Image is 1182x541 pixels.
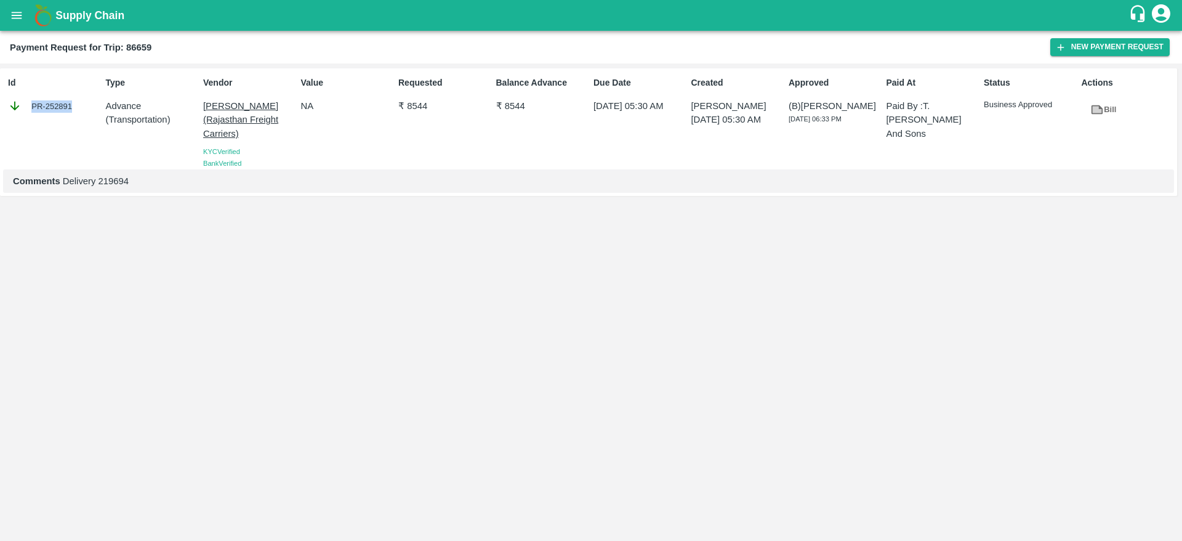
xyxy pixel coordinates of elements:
p: Paid By : T.[PERSON_NAME] And Sons [886,99,979,140]
b: Supply Chain [55,9,124,22]
p: Advance [106,99,198,113]
p: Approved [789,76,881,89]
span: Bank Verified [203,160,241,167]
p: Id [8,76,100,89]
img: logo [31,3,55,28]
a: Bill [1082,99,1125,121]
button: open drawer [2,1,31,30]
p: [DATE] 05:30 AM [593,99,686,113]
p: Paid At [886,76,979,89]
span: KYC Verified [203,148,240,155]
p: Created [691,76,784,89]
p: Delivery 219694 [13,174,1164,188]
p: Value [301,76,393,89]
a: Supply Chain [55,7,1128,24]
p: Type [106,76,198,89]
button: New Payment Request [1050,38,1170,56]
p: [PERSON_NAME] [691,99,784,113]
div: account of current user [1150,2,1172,28]
span: [DATE] 06:33 PM [789,115,842,123]
p: Requested [398,76,491,89]
p: ₹ 8544 [496,99,589,113]
p: Actions [1082,76,1174,89]
p: ₹ 8544 [398,99,491,113]
p: Status [984,76,1076,89]
p: NA [301,99,393,113]
p: Vendor [203,76,295,89]
p: [PERSON_NAME] (Rajasthan Freight Carriers) [203,99,295,140]
p: ( Transportation ) [106,113,198,126]
p: Business Approved [984,99,1076,111]
p: Due Date [593,76,686,89]
b: Payment Request for Trip: 86659 [10,43,151,52]
p: [DATE] 05:30 AM [691,113,784,126]
div: customer-support [1128,4,1150,26]
p: (B) [PERSON_NAME] [789,99,881,113]
b: Comments [13,176,60,186]
div: PR-252891 [8,99,100,113]
p: Balance Advance [496,76,589,89]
